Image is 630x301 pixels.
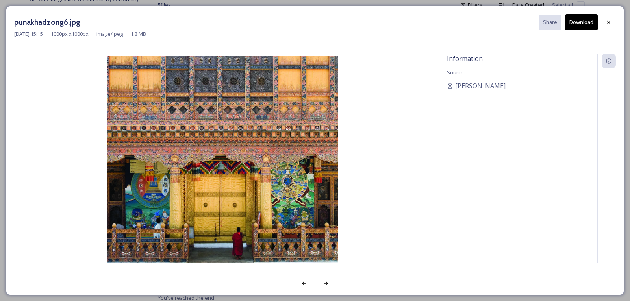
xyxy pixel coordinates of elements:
[447,69,464,76] span: Source
[14,30,43,38] span: [DATE] 15:15
[131,30,146,38] span: 1.2 MB
[447,54,483,63] span: Information
[96,30,123,38] span: image/jpeg
[565,14,598,30] button: Download
[51,30,89,38] span: 1000 px x 1000 px
[14,17,80,28] h3: punakhadzong6.jpg
[14,56,431,286] img: punakhadzong6.jpg
[539,15,561,30] button: Share
[455,81,506,90] span: [PERSON_NAME]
